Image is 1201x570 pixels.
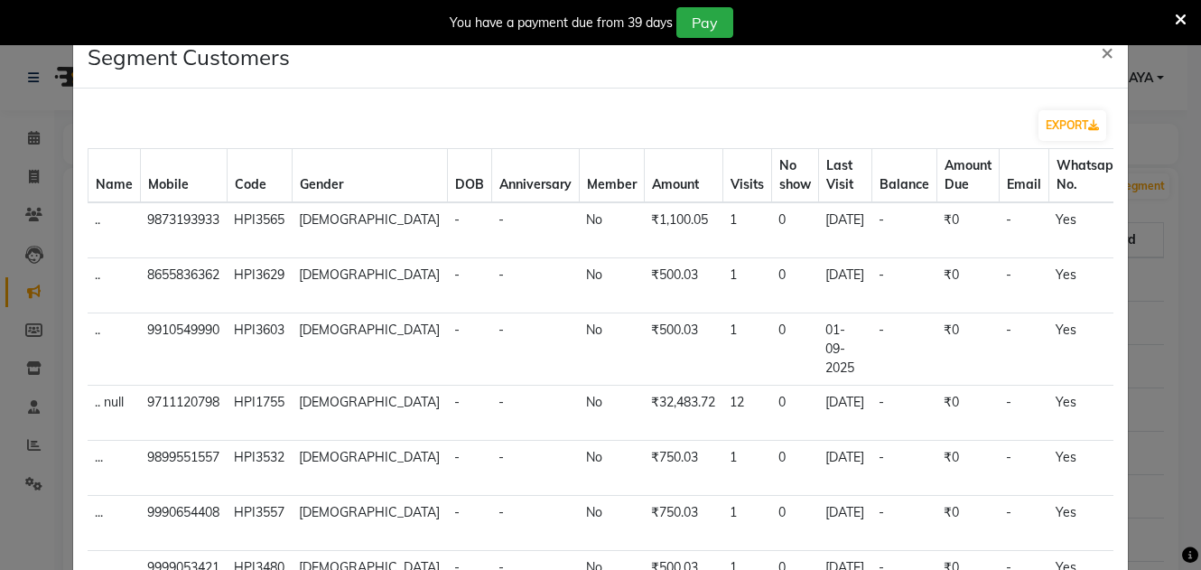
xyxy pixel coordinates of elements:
[1048,441,1129,496] td: Yes
[936,441,999,496] td: ₹0
[644,496,722,551] td: ₹750.03
[491,202,579,258] td: -
[722,496,771,551] td: 1
[936,386,999,441] td: ₹0
[771,149,818,203] th: No show
[818,386,871,441] td: [DATE]
[292,258,447,313] td: [DEMOGRAPHIC_DATA]
[447,313,491,386] td: -
[771,496,818,551] td: 0
[292,202,447,258] td: [DEMOGRAPHIC_DATA]
[88,386,140,441] td: .. null
[491,441,579,496] td: -
[644,149,722,203] th: Amount
[88,202,140,258] td: ..
[936,202,999,258] td: ₹0
[579,258,644,313] td: No
[227,496,292,551] td: HPI3557
[999,313,1048,386] td: -
[999,258,1048,313] td: -
[579,202,644,258] td: No
[644,441,722,496] td: ₹750.03
[818,258,871,313] td: [DATE]
[227,149,292,203] th: Code
[579,313,644,386] td: No
[722,258,771,313] td: 1
[447,496,491,551] td: -
[292,149,447,203] th: Gender
[999,496,1048,551] td: -
[88,441,140,496] td: ...
[227,313,292,386] td: HPI3603
[1048,313,1129,386] td: Yes
[818,496,871,551] td: [DATE]
[722,202,771,258] td: 1
[871,441,936,496] td: -
[818,441,871,496] td: [DATE]
[88,496,140,551] td: ...
[999,202,1048,258] td: -
[999,441,1048,496] td: -
[140,313,227,386] td: 9910549990
[871,258,936,313] td: -
[140,258,227,313] td: 8655836362
[936,258,999,313] td: ₹0
[722,313,771,386] td: 1
[871,386,936,441] td: -
[140,441,227,496] td: 9899551557
[871,496,936,551] td: -
[88,41,290,73] h4: Segment Customers
[936,149,999,203] th: Amount Due
[644,258,722,313] td: ₹500.03
[140,496,227,551] td: 9990654408
[871,149,936,203] th: Balance
[644,313,722,386] td: ₹500.03
[771,202,818,258] td: 0
[227,441,292,496] td: HPI3532
[88,313,140,386] td: ..
[771,441,818,496] td: 0
[644,386,722,441] td: ₹32,483.72
[818,149,871,203] th: Last Visit
[644,202,722,258] td: ₹1,100.05
[1038,110,1106,141] button: EXPORT
[936,313,999,386] td: ₹0
[579,386,644,441] td: No
[771,313,818,386] td: 0
[771,258,818,313] td: 0
[447,441,491,496] td: -
[722,386,771,441] td: 12
[579,496,644,551] td: No
[1101,38,1113,65] span: ×
[140,149,227,203] th: Mobile
[1048,202,1129,258] td: Yes
[579,441,644,496] td: No
[227,258,292,313] td: HPI3629
[818,313,871,386] td: 01-09-2025
[447,149,491,203] th: DOB
[447,258,491,313] td: -
[292,313,447,386] td: [DEMOGRAPHIC_DATA]
[140,202,227,258] td: 9873193933
[722,441,771,496] td: 1
[491,258,579,313] td: -
[447,386,491,441] td: -
[936,496,999,551] td: ₹0
[999,149,1048,203] th: Email
[871,313,936,386] td: -
[999,386,1048,441] td: -
[227,386,292,441] td: HPI1755
[450,14,673,33] div: You have a payment due from 39 days
[722,149,771,203] th: Visits
[1048,496,1129,551] td: Yes
[1086,26,1128,77] button: Close
[140,386,227,441] td: 9711120798
[491,386,579,441] td: -
[88,258,140,313] td: ..
[1048,386,1129,441] td: Yes
[292,441,447,496] td: [DEMOGRAPHIC_DATA]
[491,149,579,203] th: Anniversary
[292,386,447,441] td: [DEMOGRAPHIC_DATA]
[227,202,292,258] td: HPI3565
[1048,258,1129,313] td: Yes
